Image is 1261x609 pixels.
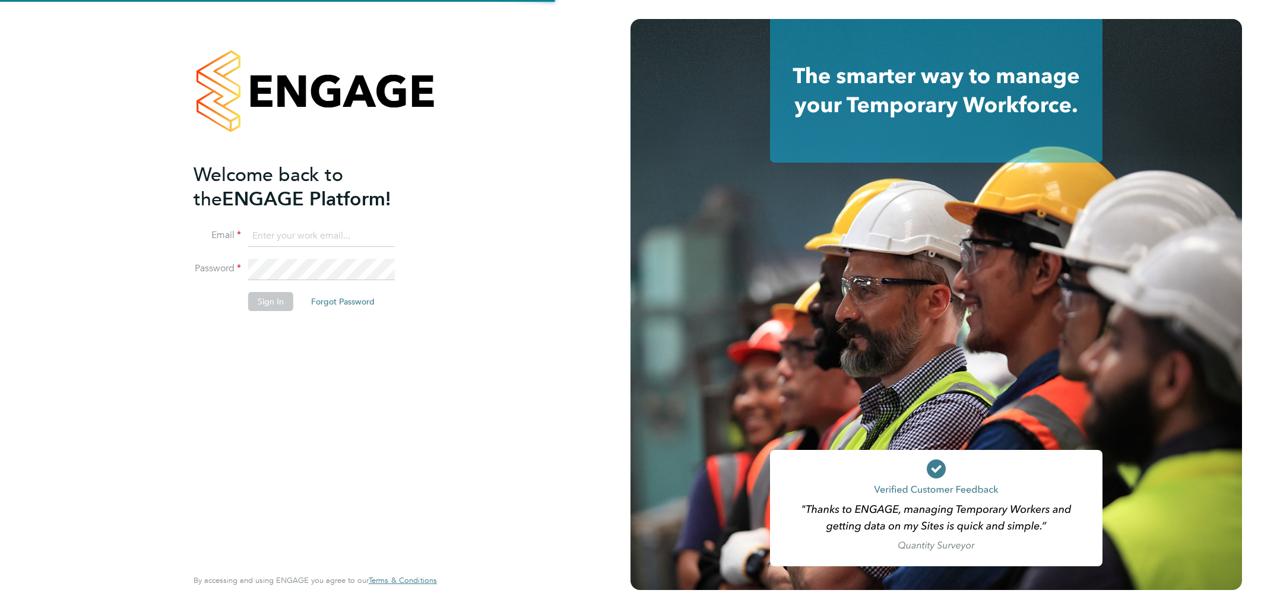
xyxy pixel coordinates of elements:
[302,292,384,311] button: Forgot Password
[369,576,437,585] a: Terms & Conditions
[194,262,241,275] label: Password
[369,575,437,585] span: Terms & Conditions
[194,163,343,211] span: Welcome back to the
[248,292,293,311] button: Sign In
[194,163,425,211] h2: ENGAGE Platform!
[248,226,395,247] input: Enter your work email...
[194,229,241,242] label: Email
[194,575,437,585] span: By accessing and using ENGAGE you agree to our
